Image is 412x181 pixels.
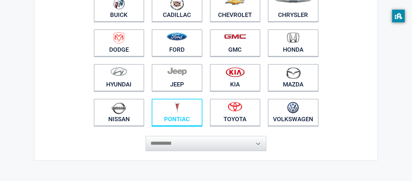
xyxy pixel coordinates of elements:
[275,0,312,3] img: chrysler
[287,102,299,114] img: volkswagen
[226,67,245,77] img: kia
[94,64,144,91] a: Hyundai
[228,102,242,112] img: toyota
[174,102,180,113] img: pontiac
[268,29,319,57] a: Honda
[268,99,319,126] a: Volkswagen
[210,99,261,126] a: Toyota
[224,34,246,39] img: gmc
[152,29,202,57] a: Ford
[94,99,144,126] a: Nissan
[268,64,319,91] a: Mazda
[392,10,405,22] button: privacy banner
[152,99,202,126] a: Pontiac
[286,67,301,79] img: mazda
[167,67,187,76] img: jeep
[94,29,144,57] a: Dodge
[210,64,261,91] a: Kia
[287,32,299,43] img: honda
[110,67,127,76] img: hyundai
[210,29,261,57] a: GMC
[112,102,126,114] img: nissan
[152,64,202,91] a: Jeep
[167,33,187,40] img: ford
[114,32,124,44] img: dodge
